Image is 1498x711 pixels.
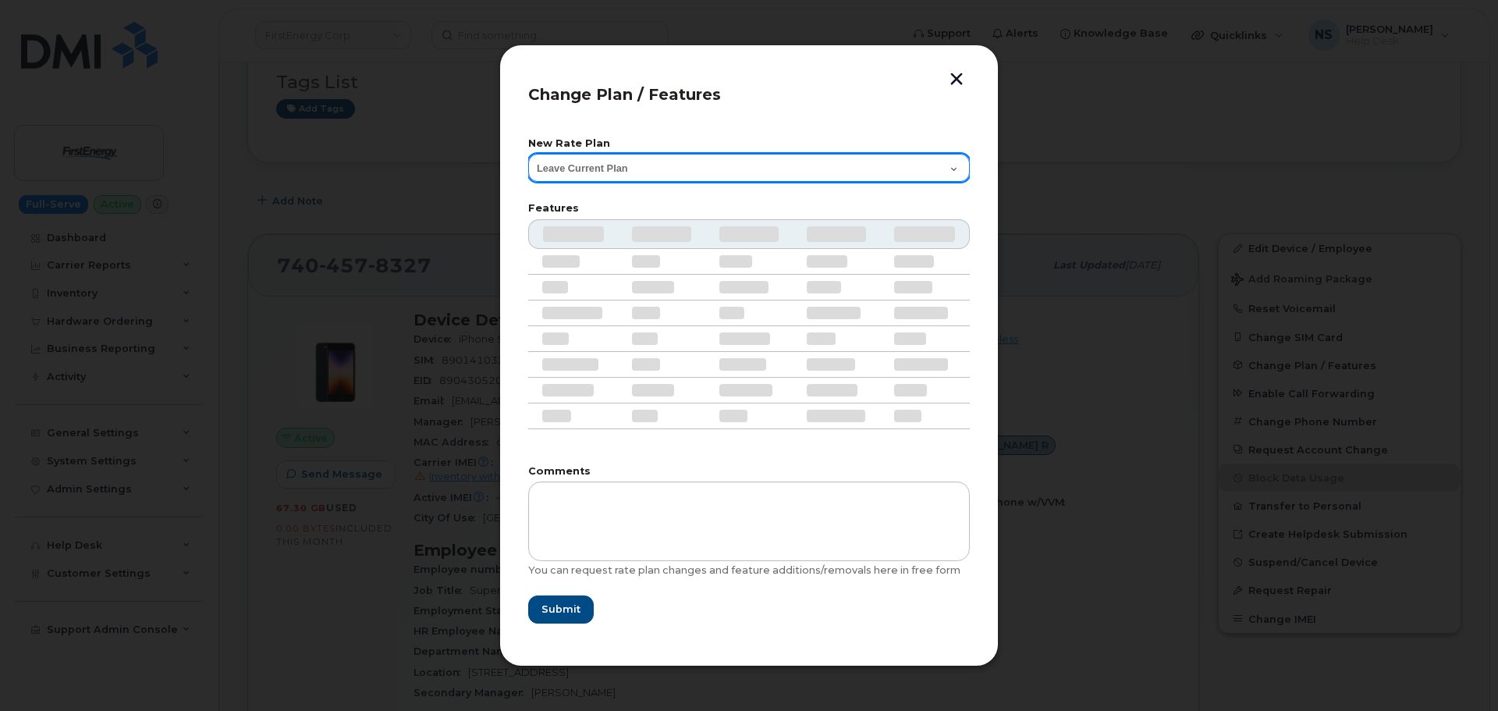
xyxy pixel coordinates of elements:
span: Change Plan / Features [528,85,721,104]
span: Submit [541,602,580,617]
iframe: Messenger Launcher [1430,643,1486,699]
label: Features [528,204,970,214]
div: You can request rate plan changes and feature additions/removals here in free form [528,564,970,577]
button: Submit [528,595,594,624]
label: New Rate Plan [528,139,970,149]
label: Comments [528,467,970,477]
